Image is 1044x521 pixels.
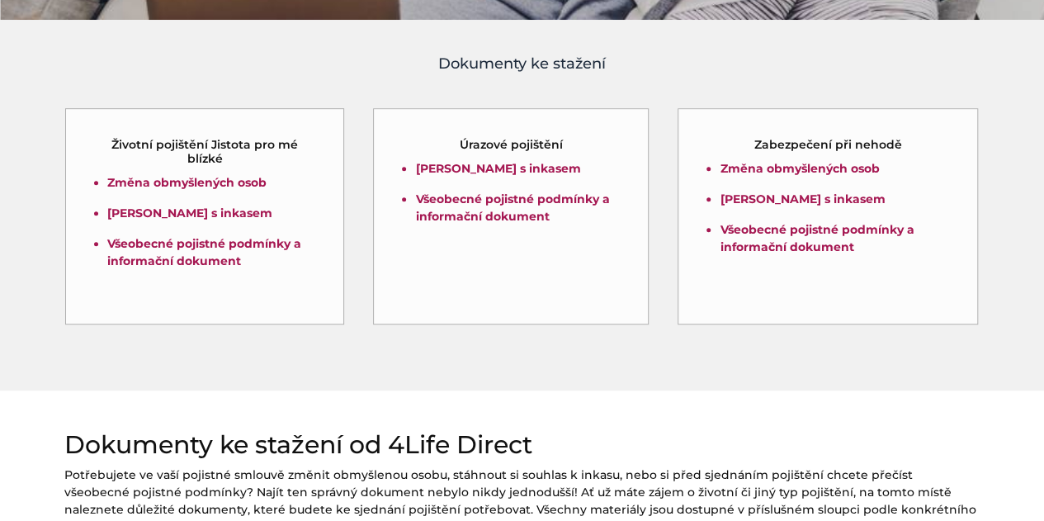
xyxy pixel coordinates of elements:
[107,206,272,220] a: [PERSON_NAME] s inkasem
[415,192,609,224] a: Všeobecné pojistné podmínky a informační dokument
[64,53,980,75] h4: Dokumenty ke stažení
[107,236,301,268] a: Všeobecné pojistné podmínky a informační dokument
[720,192,885,206] a: [PERSON_NAME] s inkasem
[64,430,980,460] h2: Dokumenty ke stažení od 4Life Direct
[95,138,315,166] h5: Životní pojištění Jistota pro mé blízké
[754,138,902,152] h5: Zabezpečení při nehodě
[720,222,914,254] a: Všeobecné pojistné podmínky a informační dokument
[720,161,879,176] a: Změna obmyšlených osob
[460,138,563,152] h5: Úrazové pojištění
[107,175,267,190] a: Změna obmyšlených osob
[415,161,580,176] a: [PERSON_NAME] s inkasem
